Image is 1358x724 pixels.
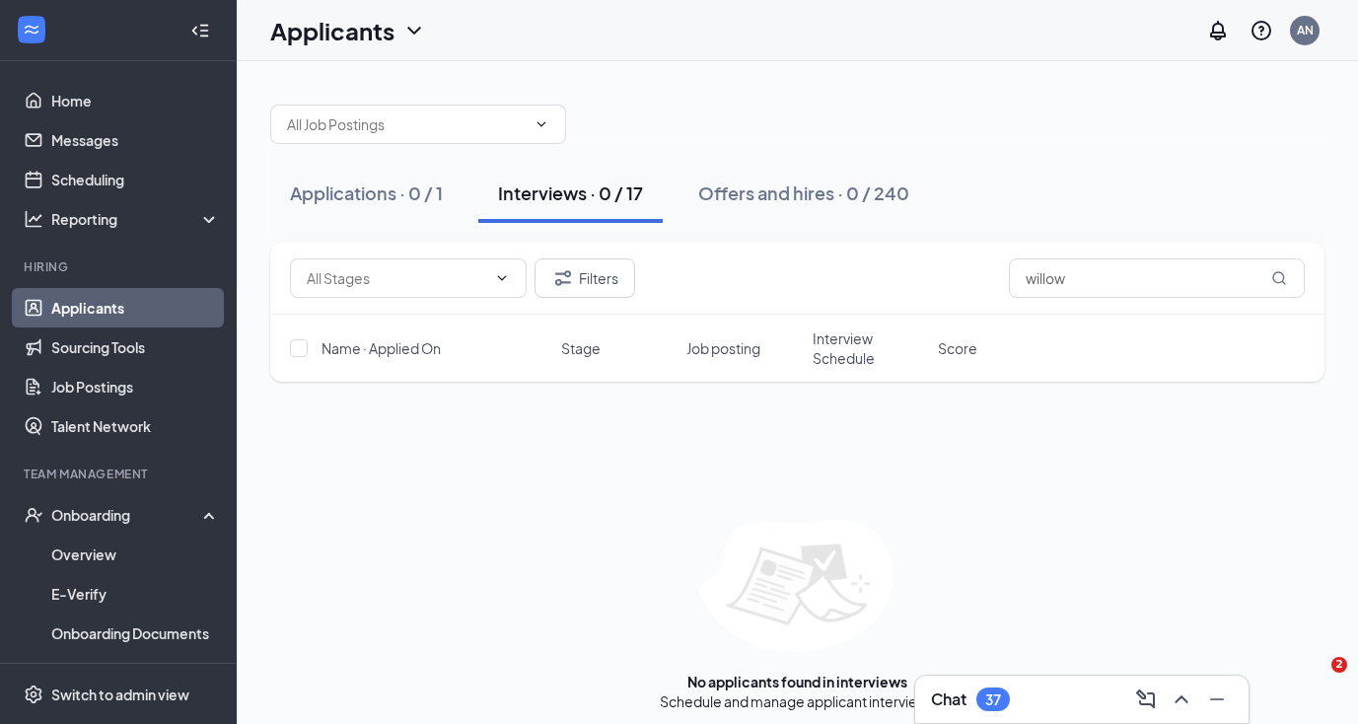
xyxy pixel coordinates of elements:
svg: Collapse [190,21,210,40]
div: Switch to admin view [51,685,189,704]
h3: Chat [931,688,966,710]
button: ComposeMessage [1130,684,1162,715]
input: Search in interviews [1009,258,1305,298]
svg: ChevronDown [402,19,426,42]
a: Home [51,81,220,120]
div: Schedule and manage applicant interviews [660,691,935,711]
svg: UserCheck [24,505,43,525]
div: AN [1297,22,1314,38]
svg: ChevronDown [494,270,510,286]
span: Stage [561,338,601,358]
iframe: Intercom live chat [1291,657,1338,704]
span: Score [938,338,977,358]
img: empty-state [701,520,893,652]
div: No applicants found in interviews [687,672,907,691]
a: Messages [51,120,220,160]
div: 37 [985,691,1001,708]
a: Job Postings [51,367,220,406]
svg: Filter [551,266,575,290]
svg: QuestionInfo [1250,19,1273,42]
span: Job posting [686,338,760,358]
svg: ChevronUp [1170,688,1193,711]
svg: Minimize [1205,688,1229,711]
svg: Analysis [24,209,43,229]
a: Sourcing Tools [51,327,220,367]
div: Applications · 0 / 1 [290,181,443,205]
div: Onboarding [51,505,203,525]
div: Reporting [51,209,221,229]
button: Minimize [1201,684,1233,715]
span: Interview Schedule [813,328,926,368]
button: ChevronUp [1166,684,1197,715]
button: Filter Filters [535,258,635,298]
div: Interviews · 0 / 17 [498,181,643,205]
svg: ChevronDown [534,116,549,132]
div: Team Management [24,466,216,482]
svg: WorkstreamLogo [22,20,41,39]
a: Overview [51,535,220,574]
a: Talent Network [51,406,220,446]
span: 2 [1331,657,1347,673]
input: All Stages [307,267,486,289]
a: Applicants [51,288,220,327]
svg: Notifications [1206,19,1230,42]
span: Name · Applied On [322,338,441,358]
a: E-Verify [51,574,220,614]
svg: Settings [24,685,43,704]
input: All Job Postings [287,113,526,135]
div: Offers and hires · 0 / 240 [698,181,909,205]
svg: ComposeMessage [1134,688,1158,711]
a: Onboarding Documents [51,614,220,653]
a: Activity log [51,653,220,692]
div: Hiring [24,258,216,275]
a: Scheduling [51,160,220,199]
h1: Applicants [270,14,394,47]
svg: MagnifyingGlass [1271,270,1287,286]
